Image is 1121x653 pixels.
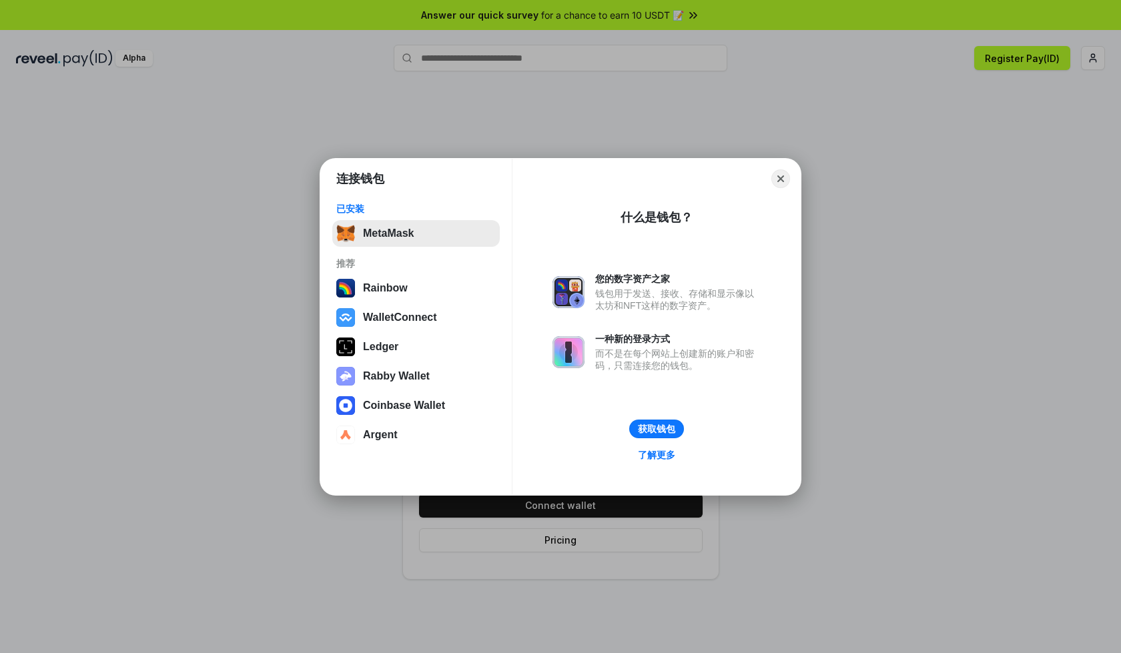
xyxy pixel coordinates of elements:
[629,420,684,438] button: 获取钱包
[336,224,355,243] img: svg+xml,%3Csvg%20fill%3D%22none%22%20height%3D%2233%22%20viewBox%3D%220%200%2035%2033%22%20width%...
[595,273,761,285] div: 您的数字资产之家
[638,449,675,461] div: 了解更多
[336,279,355,297] img: svg+xml,%3Csvg%20width%3D%22120%22%20height%3D%22120%22%20viewBox%3D%220%200%20120%20120%22%20fil...
[332,275,500,301] button: Rainbow
[332,334,500,360] button: Ledger
[363,227,414,239] div: MetaMask
[332,220,500,247] button: MetaMask
[630,446,683,464] a: 了解更多
[595,287,761,311] div: 钱包用于发送、接收、存储和显示像以太坊和NFT这样的数字资产。
[363,370,430,382] div: Rabby Wallet
[332,422,500,448] button: Argent
[771,169,790,188] button: Close
[332,363,500,390] button: Rabby Wallet
[336,308,355,327] img: svg+xml,%3Csvg%20width%3D%2228%22%20height%3D%2228%22%20viewBox%3D%220%200%2028%2028%22%20fill%3D...
[336,396,355,415] img: svg+xml,%3Csvg%20width%3D%2228%22%20height%3D%2228%22%20viewBox%3D%220%200%2028%2028%22%20fill%3D...
[332,304,500,331] button: WalletConnect
[336,257,496,269] div: 推荐
[595,348,761,372] div: 而不是在每个网站上创建新的账户和密码，只需连接您的钱包。
[595,333,761,345] div: 一种新的登录方式
[363,429,398,441] div: Argent
[638,423,675,435] div: 获取钱包
[363,311,437,323] div: WalletConnect
[336,367,355,386] img: svg+xml,%3Csvg%20xmlns%3D%22http%3A%2F%2Fwww.w3.org%2F2000%2Fsvg%22%20fill%3D%22none%22%20viewBox...
[363,341,398,353] div: Ledger
[363,400,445,412] div: Coinbase Wallet
[363,282,408,294] div: Rainbow
[332,392,500,419] button: Coinbase Wallet
[336,171,384,187] h1: 连接钱包
[336,338,355,356] img: svg+xml,%3Csvg%20xmlns%3D%22http%3A%2F%2Fwww.w3.org%2F2000%2Fsvg%22%20width%3D%2228%22%20height%3...
[552,336,585,368] img: svg+xml,%3Csvg%20xmlns%3D%22http%3A%2F%2Fwww.w3.org%2F2000%2Fsvg%22%20fill%3D%22none%22%20viewBox...
[621,209,693,225] div: 什么是钱包？
[336,203,496,215] div: 已安装
[552,276,585,308] img: svg+xml,%3Csvg%20xmlns%3D%22http%3A%2F%2Fwww.w3.org%2F2000%2Fsvg%22%20fill%3D%22none%22%20viewBox...
[336,426,355,444] img: svg+xml,%3Csvg%20width%3D%2228%22%20height%3D%2228%22%20viewBox%3D%220%200%2028%2028%22%20fill%3D...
